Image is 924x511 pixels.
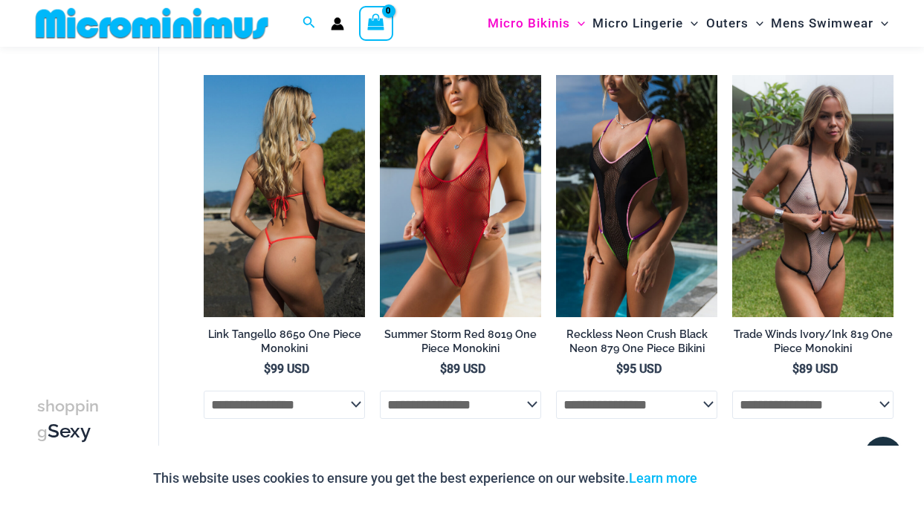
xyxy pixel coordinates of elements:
[556,75,717,316] img: Reckless Neon Crush Black Neon 879 One Piece 01
[30,7,274,40] img: MM SHOP LOGO FLAT
[706,4,749,42] span: Outers
[683,4,698,42] span: Menu Toggle
[331,17,344,30] a: Account icon link
[732,328,894,361] a: Trade Winds Ivory/Ink 819 One Piece Monokini
[204,75,365,316] img: Link Tangello 8650 One Piece Monokini 12
[303,14,316,33] a: Search icon link
[264,362,309,376] bdi: 99 USD
[556,328,717,355] h2: Reckless Neon Crush Black Neon 879 One Piece Bikini
[359,6,393,40] a: View Shopping Cart, empty
[702,4,767,42] a: OutersMenu ToggleMenu Toggle
[204,75,365,316] a: Link Tangello 8650 One Piece Monokini 11Link Tangello 8650 One Piece Monokini 12Link Tangello 865...
[556,328,717,361] a: Reckless Neon Crush Black Neon 879 One Piece Bikini
[380,328,541,361] a: Summer Storm Red 8019 One Piece Monokini
[380,75,541,316] img: Summer Storm Red 8019 One Piece 04
[873,4,888,42] span: Menu Toggle
[616,362,662,376] bdi: 95 USD
[380,75,541,316] a: Summer Storm Red 8019 One Piece 04Summer Storm Red 8019 One Piece 03Summer Storm Red 8019 One Pie...
[380,328,541,355] h2: Summer Storm Red 8019 One Piece Monokini
[589,4,702,42] a: Micro LingerieMenu ToggleMenu Toggle
[592,4,683,42] span: Micro Lingerie
[37,50,171,347] iframe: TrustedSite Certified
[771,4,873,42] span: Mens Swimwear
[732,328,894,355] h2: Trade Winds Ivory/Ink 819 One Piece Monokini
[482,2,894,45] nav: Site Navigation
[440,362,447,376] span: $
[488,4,570,42] span: Micro Bikinis
[629,470,697,486] a: Learn more
[708,460,772,496] button: Accept
[749,4,763,42] span: Menu Toggle
[732,75,894,316] img: Trade Winds IvoryInk 819 One Piece 06
[440,362,485,376] bdi: 89 USD
[556,75,717,316] a: Reckless Neon Crush Black Neon 879 One Piece 01Reckless Neon Crush Black Neon 879 One Piece 09Rec...
[767,4,892,42] a: Mens SwimwearMenu ToggleMenu Toggle
[484,4,589,42] a: Micro BikinisMenu ToggleMenu Toggle
[616,362,623,376] span: $
[204,328,365,361] a: Link Tangello 8650 One Piece Monokini
[37,397,99,441] span: shopping
[204,328,365,355] h2: Link Tangello 8650 One Piece Monokini
[792,362,799,376] span: $
[264,362,271,376] span: $
[732,75,894,316] a: Trade Winds IvoryInk 819 One Piece 06Trade Winds IvoryInk 819 One Piece 03Trade Winds IvoryInk 81...
[792,362,838,376] bdi: 89 USD
[570,4,585,42] span: Menu Toggle
[153,467,697,489] p: This website uses cookies to ensure you get the best experience on our website.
